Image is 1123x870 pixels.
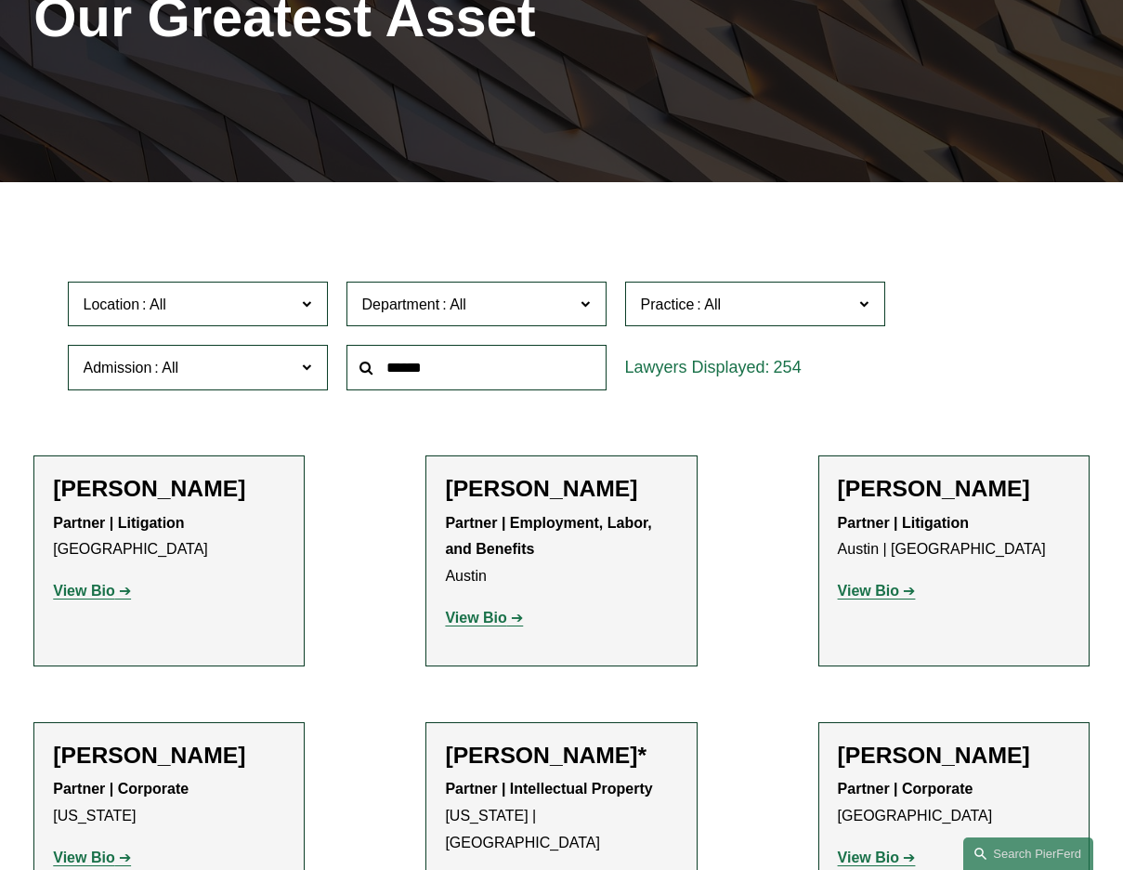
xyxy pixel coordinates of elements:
[53,850,114,865] strong: View Bio
[838,742,1070,770] h2: [PERSON_NAME]
[445,610,523,626] a: View Bio
[53,583,131,599] a: View Bio
[445,475,677,503] h2: [PERSON_NAME]
[84,360,152,376] span: Admission
[445,610,506,626] strong: View Bio
[53,781,189,797] strong: Partner | Corporate
[53,515,184,531] strong: Partner | Litigation
[53,776,285,830] p: [US_STATE]
[53,850,131,865] a: View Bio
[53,475,285,503] h2: [PERSON_NAME]
[838,475,1070,503] h2: [PERSON_NAME]
[774,358,802,376] span: 254
[445,776,677,856] p: [US_STATE] | [GEOGRAPHIC_DATA]
[838,510,1070,564] p: Austin | [GEOGRAPHIC_DATA]
[838,515,969,531] strong: Partner | Litigation
[838,583,916,599] a: View Bio
[838,781,973,797] strong: Partner | Corporate
[53,510,285,564] p: [GEOGRAPHIC_DATA]
[963,837,1093,870] a: Search this site
[838,583,899,599] strong: View Bio
[838,776,1070,830] p: [GEOGRAPHIC_DATA]
[838,850,916,865] a: View Bio
[445,515,656,558] strong: Partner | Employment, Labor, and Benefits
[838,850,899,865] strong: View Bio
[445,510,677,590] p: Austin
[445,781,652,797] strong: Partner | Intellectual Property
[53,742,285,770] h2: [PERSON_NAME]
[53,583,114,599] strong: View Bio
[362,297,440,312] span: Department
[641,297,695,312] span: Practice
[445,742,677,770] h2: [PERSON_NAME]*
[84,297,140,312] span: Location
